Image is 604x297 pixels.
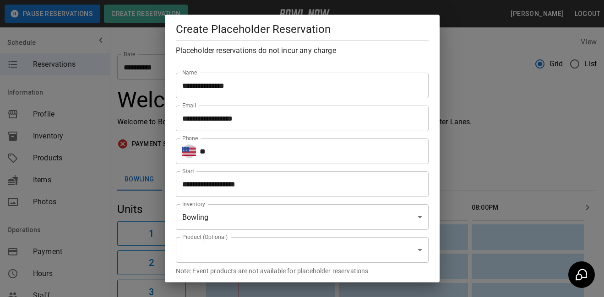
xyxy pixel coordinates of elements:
input: Choose date, selected date is Sep 30, 2025 [176,171,422,197]
button: Select country [182,144,196,158]
h5: Create Placeholder Reservation [176,22,429,37]
div: ​ [176,237,429,263]
label: Start [182,167,194,175]
h6: Placeholder reservations do not incur any charge [176,44,429,57]
div: Bowling [176,204,429,230]
label: Phone [182,134,198,142]
p: Note: Event products are not available for placeholder reservations [176,266,429,276]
